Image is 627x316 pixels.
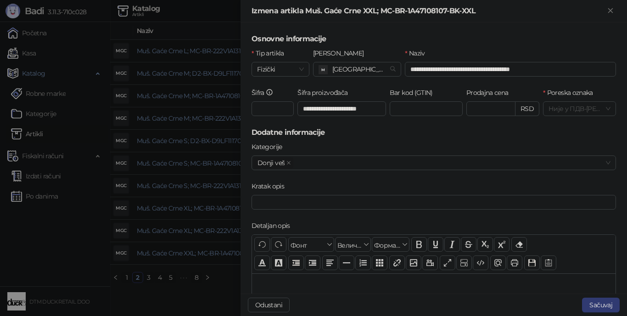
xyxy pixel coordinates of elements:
button: Експонент [494,237,509,252]
input: Šifra proizvođača [297,101,386,116]
button: Преглед [490,255,506,270]
button: Прецртано [461,237,476,252]
button: Искошено [444,237,460,252]
button: Приказ кода [473,255,488,270]
h5: Dodatne informacije [252,127,616,138]
button: Листа [355,255,371,270]
button: Извлачење [288,255,304,270]
button: Фонт [288,237,334,252]
button: Уклони формат [511,237,527,252]
span: close [286,161,291,165]
span: [GEOGRAPHIC_DATA] [319,62,396,76]
span: Donji veš [253,157,293,168]
button: Слика [406,255,421,270]
div: M [319,65,328,74]
div: Izmena artikla Muš. Gaće Crne XXL; MC-BR-1A47108107-BK-XXL [252,6,605,17]
button: Сачувај [524,255,540,270]
button: Хоризонтална линија [339,255,354,270]
button: Приказ преко целог екрана [440,255,455,270]
button: Штампај [507,255,522,270]
span: Није у ПДВ - [PERSON_NAME] ( 0,00 %) [549,102,610,116]
label: Prodajna cena [466,88,514,98]
button: Zatvori [605,6,616,17]
label: Tip artikla [252,48,290,58]
label: Naziv [405,48,431,58]
label: Robna marka [313,48,369,58]
button: Sačuvaj [582,298,620,312]
label: Detaljan opis [252,221,296,231]
button: Odustani [248,298,290,312]
button: Табела [372,255,387,270]
label: Poreska oznaka [543,88,599,98]
span: Donji veš [258,158,285,168]
input: Bar kod (GTIN) [390,101,463,116]
button: Боја текста [254,255,270,270]
label: Kratak opis [252,181,290,191]
button: Увлачење [305,255,320,270]
label: Šifra proizvođača [297,88,353,98]
button: Формати [372,237,409,252]
input: Kratak opis [252,195,616,210]
label: Bar kod (GTIN) [390,88,438,98]
h5: Osnovne informacije [252,33,616,44]
button: Веза [389,255,405,270]
button: Боја позадине [271,255,286,270]
button: Поравнање [322,255,338,270]
span: Fizički [257,62,304,76]
div: RSD [515,101,539,116]
input: Naziv [405,62,616,77]
button: Прикажи блокове [456,255,472,270]
button: Индексирано [477,237,493,252]
button: Шаблон [541,255,556,270]
label: Šifra [252,88,279,98]
label: Kategorije [252,142,288,152]
button: Подебљано [411,237,427,252]
button: Подвучено [428,237,443,252]
button: Поврати [254,237,270,252]
button: Видео [422,255,438,270]
button: Величина [335,237,371,252]
button: Понови [271,237,286,252]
